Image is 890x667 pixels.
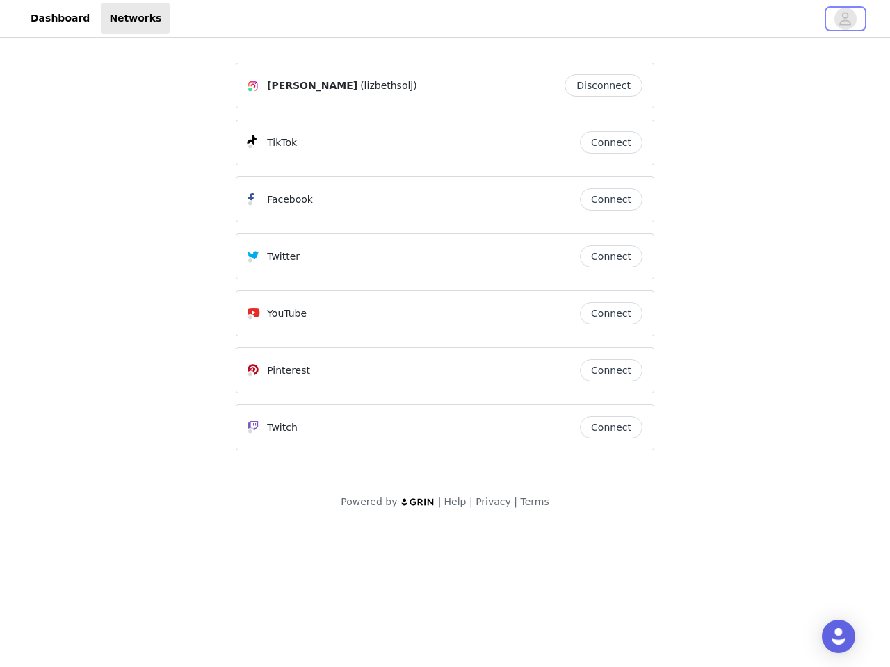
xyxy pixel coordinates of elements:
[514,496,517,507] span: |
[565,74,642,97] button: Disconnect
[267,420,298,435] p: Twitch
[580,188,642,211] button: Connect
[22,3,98,34] a: Dashboard
[580,416,642,438] button: Connect
[267,79,357,93] span: [PERSON_NAME]
[400,497,435,507] img: logo
[822,620,855,653] div: Open Intercom Messenger
[580,359,642,381] button: Connect
[580,302,642,324] button: Connect
[267,306,307,321] p: YouTube
[248,81,259,92] img: Instagram Icon
[580,131,642,154] button: Connect
[101,3,170,34] a: Networks
[839,8,852,30] div: avatar
[476,496,511,507] a: Privacy
[360,79,417,93] span: (lizbethsolj)
[580,245,642,267] button: Connect
[267,135,297,150] p: TikTok
[267,363,310,378] p: Pinterest
[469,496,473,507] span: |
[438,496,442,507] span: |
[267,249,300,264] p: Twitter
[341,496,397,507] span: Powered by
[520,496,549,507] a: Terms
[444,496,467,507] a: Help
[267,192,313,207] p: Facebook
